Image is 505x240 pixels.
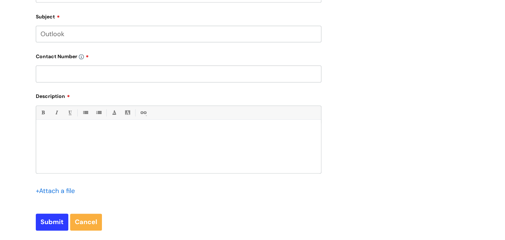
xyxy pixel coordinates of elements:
[65,108,74,117] a: Underline(Ctrl-U)
[38,108,47,117] a: Bold (Ctrl-B)
[36,187,39,195] span: +
[36,91,321,99] label: Description
[52,108,61,117] a: Italic (Ctrl-I)
[36,11,321,20] label: Subject
[138,108,147,117] a: Link
[94,108,103,117] a: 1. Ordered List (Ctrl-Shift-8)
[70,214,102,230] a: Cancel
[81,108,90,117] a: • Unordered List (Ctrl-Shift-7)
[36,214,68,230] input: Submit
[36,51,321,60] label: Contact Number
[79,54,84,59] img: info-icon.svg
[110,108,119,117] a: Font Color
[36,185,79,197] div: Attach a file
[123,108,132,117] a: Back Color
